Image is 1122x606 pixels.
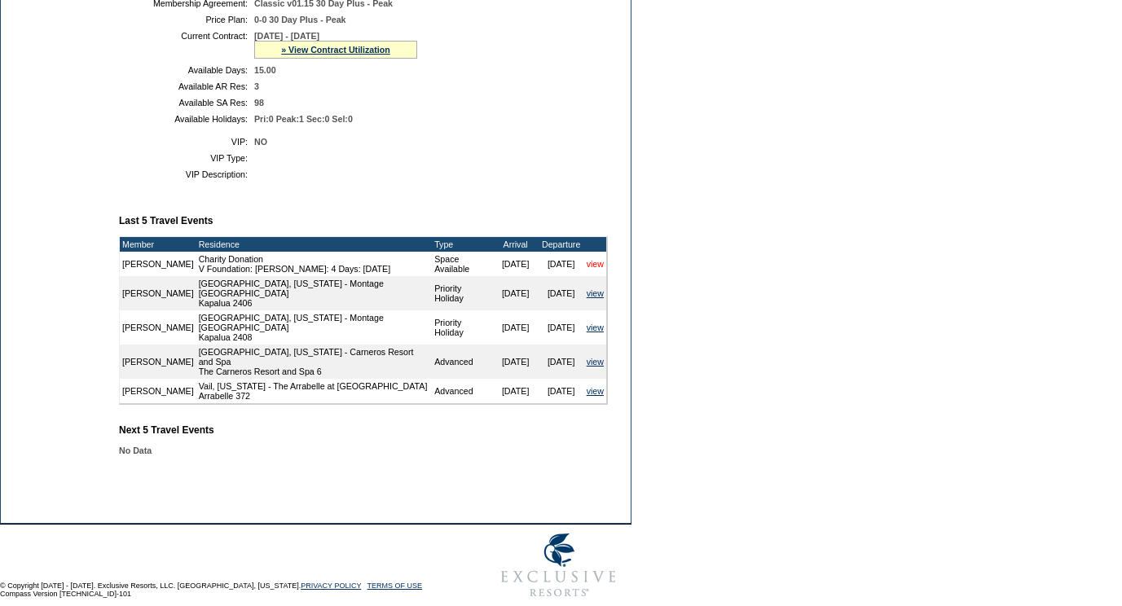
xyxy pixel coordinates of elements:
span: 98 [254,98,264,108]
span: NO [254,137,267,147]
td: Departure [539,237,584,252]
b: Next 5 Travel Events [119,424,214,436]
span: 0-0 30 Day Plus - Peak [254,15,346,24]
td: Arrival [493,237,539,252]
td: Available Holidays: [125,114,248,124]
td: [DATE] [539,310,584,345]
td: [DATE] [493,345,539,379]
a: view [587,357,604,367]
a: view [587,386,604,396]
td: [PERSON_NAME] [120,276,196,310]
td: [GEOGRAPHIC_DATA], [US_STATE] - Montage [GEOGRAPHIC_DATA] Kapalua 2406 [196,276,433,310]
a: TERMS OF USE [367,582,423,590]
td: Vail, [US_STATE] - The Arrabelle at [GEOGRAPHIC_DATA] Arrabelle 372 [196,379,433,403]
a: PRIVACY POLICY [301,582,361,590]
td: [DATE] [493,379,539,403]
img: Exclusive Resorts [486,525,631,606]
td: [DATE] [493,252,539,276]
td: [GEOGRAPHIC_DATA], [US_STATE] - Montage [GEOGRAPHIC_DATA] Kapalua 2408 [196,310,433,345]
td: [PERSON_NAME] [120,310,196,345]
span: 15.00 [254,65,276,75]
td: [GEOGRAPHIC_DATA], [US_STATE] - Carneros Resort and Spa The Carneros Resort and Spa 6 [196,345,433,379]
td: [DATE] [539,379,584,403]
a: view [587,323,604,332]
td: Member [120,237,196,252]
td: [DATE] [493,276,539,310]
td: Charity Donation V Foundation: [PERSON_NAME]: 4 Days: [DATE] [196,252,433,276]
td: VIP Description: [125,169,248,179]
td: Current Contract: [125,31,248,59]
b: Last 5 Travel Events [119,215,213,226]
td: [DATE] [539,276,584,310]
td: Available SA Res: [125,98,248,108]
a: » View Contract Utilization [281,45,390,55]
td: VIP Type: [125,153,248,163]
td: Available Days: [125,65,248,75]
span: 3 [254,81,259,91]
td: Space Available [432,252,492,276]
span: [DATE] - [DATE] [254,31,319,41]
td: Price Plan: [125,15,248,24]
td: Available AR Res: [125,81,248,91]
td: [DATE] [493,310,539,345]
td: Residence [196,237,433,252]
td: Priority Holiday [432,276,492,310]
td: [PERSON_NAME] [120,379,196,403]
td: [PERSON_NAME] [120,345,196,379]
td: VIP: [125,137,248,147]
td: Advanced [432,379,492,403]
td: [PERSON_NAME] [120,252,196,276]
a: view [587,259,604,269]
div: No Data [119,446,621,455]
td: [DATE] [539,252,584,276]
span: Pri:0 Peak:1 Sec:0 Sel:0 [254,114,353,124]
td: Priority Holiday [432,310,492,345]
td: [DATE] [539,345,584,379]
td: Advanced [432,345,492,379]
a: view [587,288,604,298]
td: Type [432,237,492,252]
